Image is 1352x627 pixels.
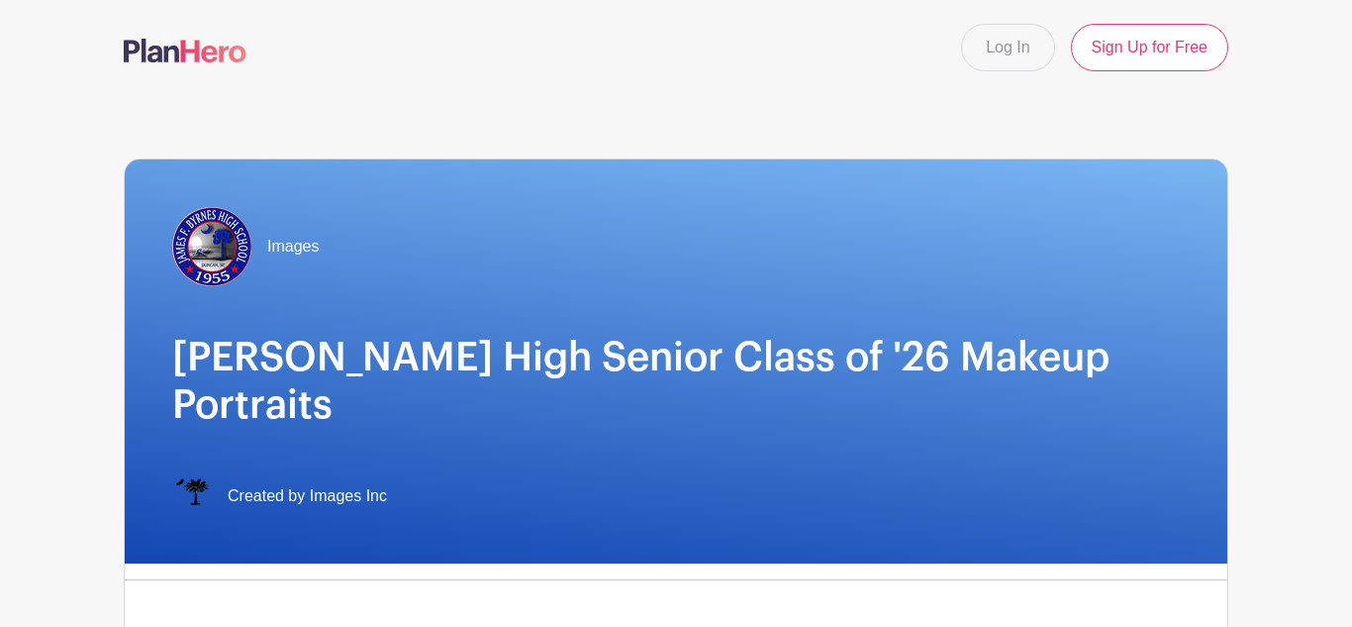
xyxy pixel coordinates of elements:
[172,476,212,516] img: IMAGES%20logo%20transparenT%20PNG%20s.png
[172,334,1180,429] h1: [PERSON_NAME] High Senior Class of '26 Makeup Portraits
[267,235,319,259] span: Images
[961,24,1054,71] a: Log In
[228,484,387,508] span: Created by Images Inc
[172,207,251,286] img: Byrnes.jpg
[1071,24,1228,71] a: Sign Up for Free
[124,39,246,62] img: logo-507f7623f17ff9eddc593b1ce0a138ce2505c220e1c5a4e2b4648c50719b7d32.svg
